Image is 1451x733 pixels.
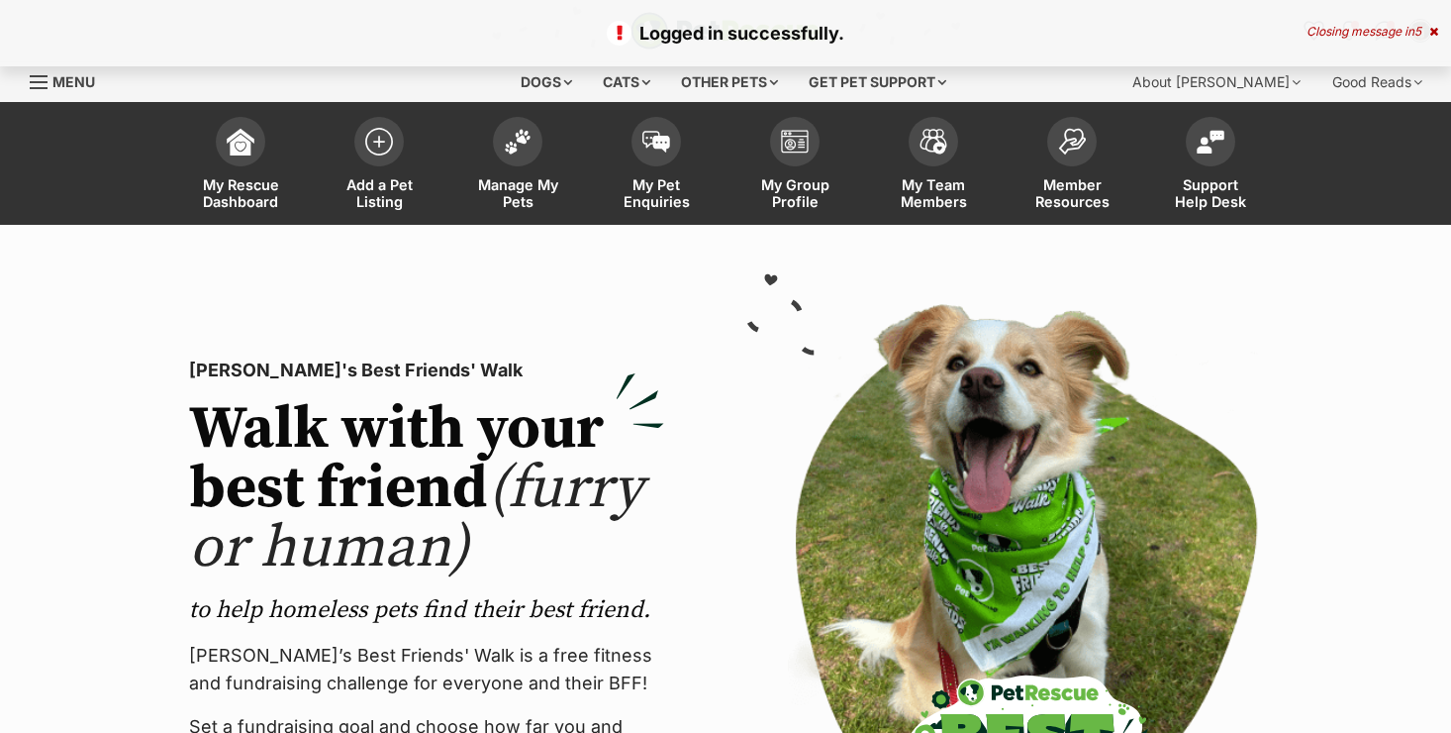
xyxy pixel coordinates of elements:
[587,107,725,225] a: My Pet Enquiries
[667,62,792,102] div: Other pets
[1197,130,1224,154] img: help-desk-icon-fdf02630f3aa405de69fd3d07c3f3aa587a6932b1a1747fa1d2bba05be0121f9.svg
[612,176,701,210] span: My Pet Enquiries
[795,62,960,102] div: Get pet support
[1118,62,1314,102] div: About [PERSON_NAME]
[864,107,1003,225] a: My Team Members
[1141,107,1280,225] a: Support Help Desk
[1166,176,1255,210] span: Support Help Desk
[642,131,670,153] img: pet-enquiries-icon-7e3ad2cf08bfb03b45e93fb7055b45f3efa6380592205ae92323e6603595dc1f.svg
[189,594,664,626] p: to help homeless pets find their best friend.
[189,452,643,585] span: (furry or human)
[448,107,587,225] a: Manage My Pets
[504,129,532,155] img: manage-my-pets-icon-02211641906a0b7f246fdf0571729dbe1e7629f14944591b6c1af311fb30b64b.svg
[189,357,664,384] p: [PERSON_NAME]'s Best Friends' Walk
[750,176,839,210] span: My Group Profile
[589,62,664,102] div: Cats
[189,642,664,697] p: [PERSON_NAME]’s Best Friends' Walk is a free fitness and fundraising challenge for everyone and t...
[919,129,947,155] img: team-members-icon-5396bd8760b3fe7c0b43da4ab00e1e3bb1a5d9ba89233759b79545d2d3fc5d0d.svg
[52,73,95,90] span: Menu
[196,176,285,210] span: My Rescue Dashboard
[335,176,424,210] span: Add a Pet Listing
[473,176,562,210] span: Manage My Pets
[1003,107,1141,225] a: Member Resources
[1058,128,1086,155] img: member-resources-icon-8e73f808a243e03378d46382f2149f9095a855e16c252ad45f914b54edf8863c.svg
[781,130,809,154] img: group-profile-icon-3fa3cf56718a62981997c0bc7e787c4b2cf8bcc04b72c1350f741eb67cf2f40e.svg
[1318,62,1436,102] div: Good Reads
[189,400,664,578] h2: Walk with your best friend
[889,176,978,210] span: My Team Members
[30,62,109,98] a: Menu
[507,62,586,102] div: Dogs
[171,107,310,225] a: My Rescue Dashboard
[1027,176,1116,210] span: Member Resources
[310,107,448,225] a: Add a Pet Listing
[227,128,254,156] img: dashboard-icon-eb2f2d2d3e046f16d808141f083e7271f6b2e854fb5c12c21221c1fb7104beca.svg
[365,128,393,156] img: add-pet-listing-icon-0afa8454b4691262ce3f59096e99ab1cd57d4a30225e0717b998d2c9b9846f56.svg
[725,107,864,225] a: My Group Profile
